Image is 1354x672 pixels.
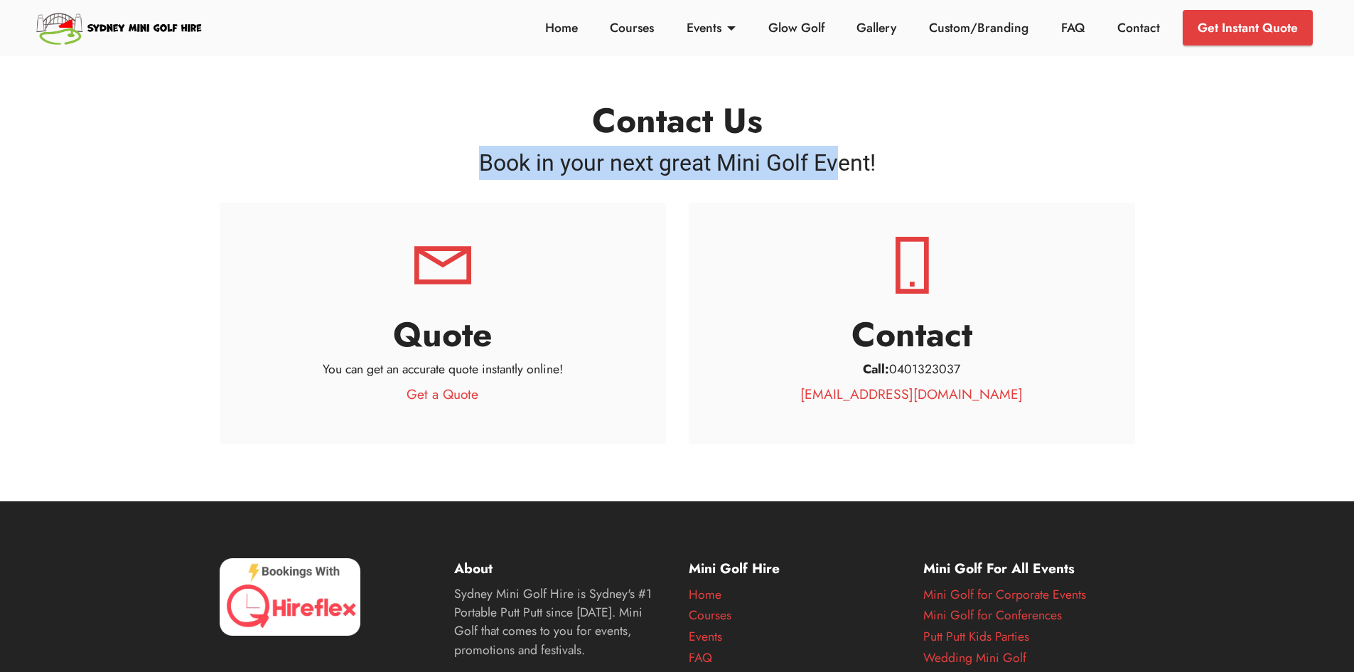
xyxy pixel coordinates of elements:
strong: Quote [393,310,493,359]
h4: Book in your next great Mini Golf Event! [220,146,1135,180]
a: Gallery [853,18,901,37]
a: Get Instant Quote [1183,10,1313,46]
p: 0401323037 [723,360,1101,378]
a: Events [689,627,722,646]
a: FAQ [1058,18,1089,37]
a: Custom/Branding [925,18,1033,37]
strong: Contact [851,310,972,359]
a: [EMAIL_ADDRESS][DOMAIN_NAME] [800,384,1023,404]
strong: Mini Golf For All Events [923,558,1075,578]
img: Sydney Mini Golf Hire [34,7,205,48]
a: Home [689,585,721,604]
a: Mini Golf for Conferences [923,606,1062,624]
p: You can get an accurate quote instantly online! [254,360,632,378]
a: Putt Putt Kids Parties [923,627,1029,646]
strong: Call: [863,360,889,378]
a: FAQ [689,649,712,667]
a: Get a Quote [407,384,478,404]
a: Wedding Mini Golf [923,649,1026,667]
img: HireFlex Booking System [220,558,361,636]
strong: Mini Golf Hire [689,558,780,578]
a: Courses [606,18,658,37]
a: Mini Golf for Corporate Events [923,585,1086,604]
strong: Contact Us [592,96,763,145]
a: Glow Golf [764,18,828,37]
a: Contact [1113,18,1164,37]
a: Events [683,18,740,37]
a: Courses [689,606,731,624]
a: Home [541,18,581,37]
strong: About [454,558,493,578]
